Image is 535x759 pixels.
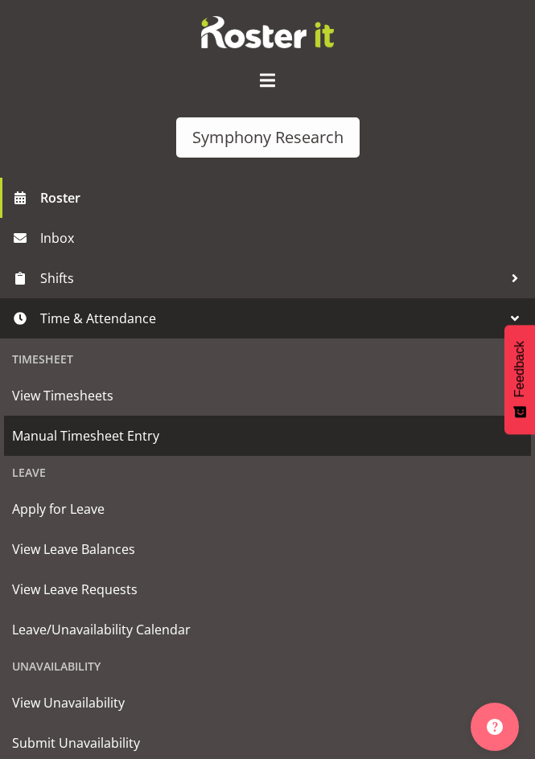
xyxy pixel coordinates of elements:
a: View Unavailability [4,683,531,723]
span: View Leave Balances [12,537,523,561]
div: Symphony Research [192,125,344,150]
a: View Leave Requests [4,569,531,609]
span: Feedback [512,341,527,397]
span: Shifts [40,266,503,290]
span: Manual Timesheet Entry [12,424,523,448]
div: Timesheet [4,343,531,375]
span: Roster [40,186,527,210]
span: Inbox [40,226,527,250]
div: Leave [4,456,531,489]
a: View Timesheets [4,375,531,416]
img: Rosterit website logo [201,16,334,48]
a: Leave/Unavailability Calendar [4,609,531,650]
img: help-xxl-2.png [487,719,503,735]
span: Submit Unavailability [12,731,523,755]
a: Manual Timesheet Entry [4,416,531,456]
div: Unavailability [4,650,531,683]
button: Feedback - Show survey [504,325,535,434]
a: View Leave Balances [4,529,531,569]
span: View Unavailability [12,691,523,715]
span: View Leave Requests [12,577,523,601]
span: Time & Attendance [40,306,503,330]
span: View Timesheets [12,384,523,408]
span: Apply for Leave [12,497,523,521]
a: Apply for Leave [4,489,531,529]
span: Leave/Unavailability Calendar [12,617,523,642]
